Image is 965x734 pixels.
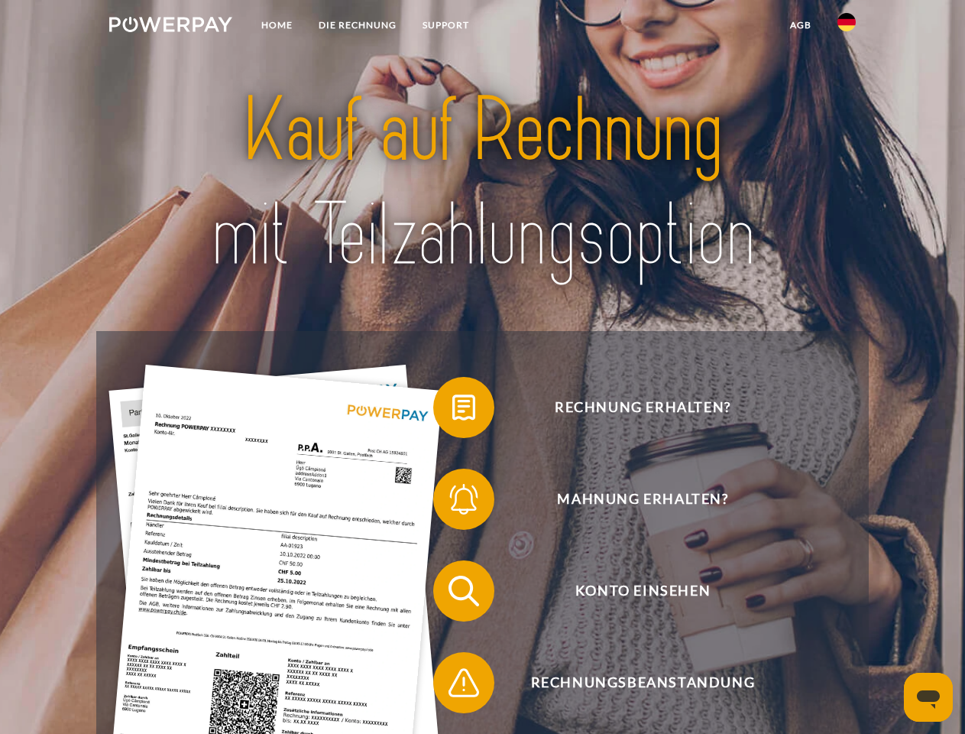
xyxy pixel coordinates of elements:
button: Mahnung erhalten? [433,469,831,530]
span: Rechnung erhalten? [455,377,830,438]
img: qb_warning.svg [445,664,483,702]
img: title-powerpay_de.svg [146,73,819,293]
img: logo-powerpay-white.svg [109,17,232,32]
img: qb_bill.svg [445,388,483,427]
button: Konto einsehen [433,560,831,622]
img: qb_bell.svg [445,480,483,518]
a: SUPPORT [410,11,482,39]
button: Rechnungsbeanstandung [433,652,831,713]
img: de [837,13,856,31]
img: qb_search.svg [445,572,483,610]
span: Mahnung erhalten? [455,469,830,530]
span: Konto einsehen [455,560,830,622]
button: Rechnung erhalten? [433,377,831,438]
iframe: Schaltfläche zum Öffnen des Messaging-Fensters [904,673,953,722]
a: DIE RECHNUNG [306,11,410,39]
a: agb [777,11,824,39]
a: Home [248,11,306,39]
span: Rechnungsbeanstandung [455,652,830,713]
